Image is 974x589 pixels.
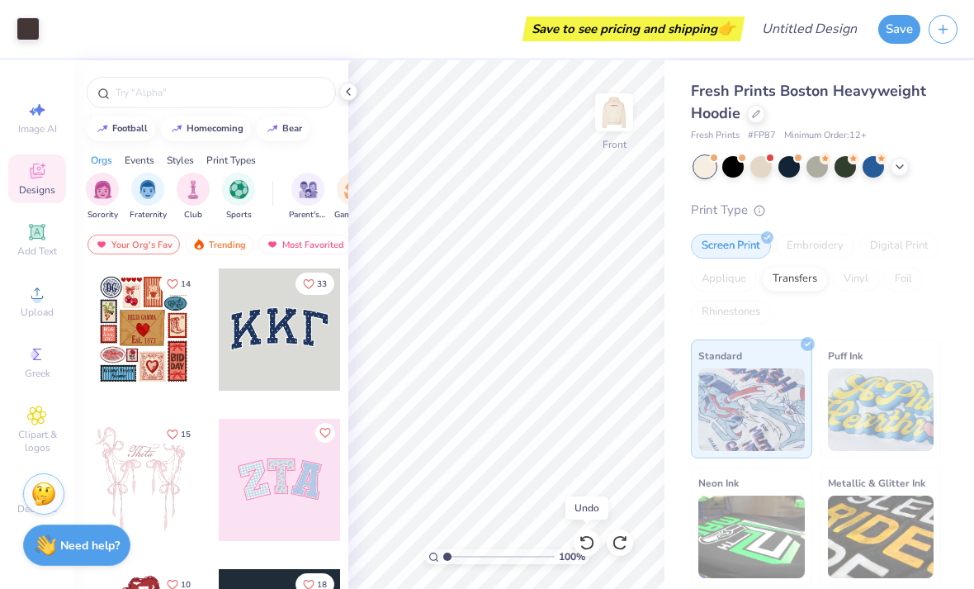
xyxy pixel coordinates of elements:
[691,129,740,143] span: Fresh Prints
[8,428,66,454] span: Clipart & logos
[296,273,334,295] button: Like
[833,267,879,292] div: Vinyl
[691,81,926,123] span: Fresh Prints Boston Heavyweight Hoodie
[159,273,198,295] button: Like
[266,124,279,134] img: trend_line.gif
[828,496,934,578] img: Metallic & Glitter Ink
[95,239,108,250] img: most_fav.gif
[87,116,155,141] button: football
[527,17,740,41] div: Save to see pricing and shipping
[565,496,608,520] div: Undo
[167,153,194,168] div: Styles
[749,12,870,45] input: Untitled Design
[748,129,776,143] span: # FP87
[114,84,325,101] input: Try "Alpha"
[257,116,310,141] button: bear
[18,122,57,135] span: Image AI
[177,173,210,221] div: filter for Club
[17,245,57,258] span: Add Text
[181,581,191,589] span: 10
[130,173,167,221] button: filter button
[222,173,255,221] button: filter button
[282,124,302,133] div: bear
[334,173,372,221] div: filter for Game Day
[91,153,112,168] div: Orgs
[698,347,742,364] span: Standard
[86,173,119,221] button: filter button
[226,209,252,221] span: Sports
[19,183,55,197] span: Designs
[315,423,335,443] button: Like
[299,180,318,199] img: Parent's Weekend Image
[161,116,251,141] button: homecoming
[878,15,920,44] button: Save
[762,267,828,292] div: Transfers
[784,129,867,143] span: Minimum Order: 12 +
[192,239,206,250] img: trending.gif
[25,367,50,380] span: Greek
[691,300,771,325] div: Rhinestones
[717,18,735,38] span: 👉
[60,538,120,553] strong: Need help?
[184,180,202,199] img: Club Image
[229,180,248,199] img: Sports Image
[559,549,585,564] span: 100 %
[139,180,157,199] img: Fraternity Image
[334,173,372,221] button: filter button
[187,124,243,133] div: homecoming
[334,209,372,221] span: Game Day
[289,173,327,221] button: filter button
[828,368,934,451] img: Puff Ink
[130,209,167,221] span: Fraternity
[21,306,54,319] span: Upload
[828,347,863,364] span: Puff Ink
[828,474,925,492] span: Metallic & Glitter Ink
[87,235,180,254] div: Your Org's Fav
[884,267,923,292] div: Foil
[317,581,327,589] span: 18
[344,180,363,199] img: Game Day Image
[698,368,805,451] img: Standard
[317,280,327,288] span: 33
[87,209,118,221] span: Sorority
[289,209,327,221] span: Parent's Weekend
[181,280,191,288] span: 14
[96,124,109,134] img: trend_line.gif
[266,239,279,250] img: most_fav.gif
[86,173,119,221] div: filter for Sorority
[125,153,154,168] div: Events
[289,173,327,221] div: filter for Parent's Weekend
[130,173,167,221] div: filter for Fraternity
[206,153,256,168] div: Print Types
[698,496,805,578] img: Neon Ink
[181,430,191,439] span: 15
[776,234,854,259] div: Embroidery
[691,201,941,220] div: Print Type
[691,267,757,292] div: Applique
[222,173,255,221] div: filter for Sports
[603,137,626,152] div: Front
[177,173,210,221] button: filter button
[93,180,112,199] img: Sorority Image
[159,423,198,445] button: Like
[112,124,148,133] div: football
[185,235,253,254] div: Trending
[691,234,771,259] div: Screen Print
[184,209,202,221] span: Club
[598,96,631,129] img: Front
[170,124,183,134] img: trend_line.gif
[258,235,352,254] div: Most Favorited
[698,474,739,492] span: Neon Ink
[859,234,939,259] div: Digital Print
[17,502,57,515] span: Decorate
